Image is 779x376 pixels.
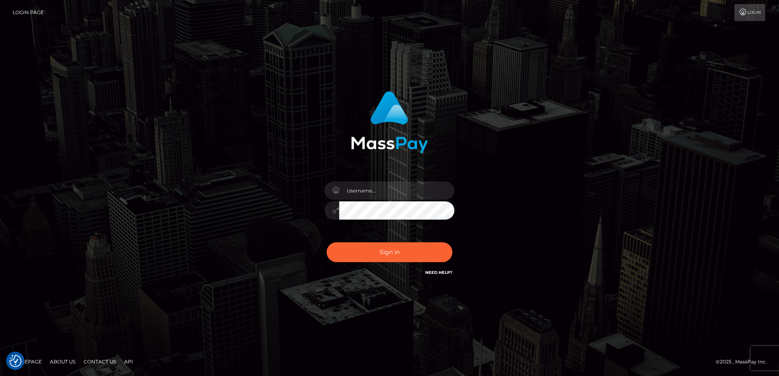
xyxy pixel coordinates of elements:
[121,355,136,368] a: API
[716,357,773,366] div: © 2025 , MassPay Inc.
[47,355,79,368] a: About Us
[734,4,765,21] a: Login
[9,355,22,367] img: Revisit consent button
[13,4,44,21] a: Login Page
[339,182,454,200] input: Username...
[327,242,452,262] button: Sign in
[9,355,22,367] button: Consent Preferences
[425,270,452,275] a: Need Help?
[80,355,119,368] a: Contact Us
[9,355,45,368] a: Homepage
[351,91,428,153] img: MassPay Login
